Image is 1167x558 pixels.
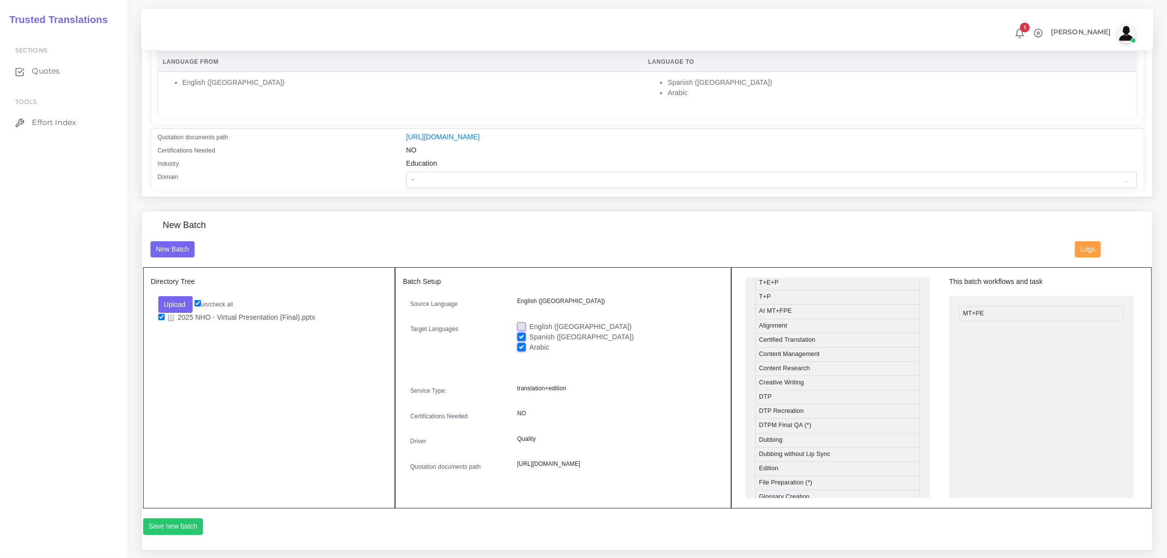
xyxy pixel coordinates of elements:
[755,319,920,333] li: Alignment
[158,159,179,168] label: Industry
[668,77,1132,88] li: Spanish ([GEOGRAPHIC_DATA])
[755,333,920,348] li: Certified Translation
[195,300,201,306] input: un/check all
[1011,28,1028,39] a: 1
[32,117,76,128] span: Effort Index
[755,290,920,304] li: T+P
[15,98,37,105] span: Tools
[517,296,716,306] p: English ([GEOGRAPHIC_DATA])
[755,347,920,362] li: Content Management
[15,47,48,54] span: Sections
[163,220,206,231] h4: New Batch
[158,296,193,313] button: Upload
[143,518,203,535] button: Save new batch
[403,278,723,286] h5: Batch Setup
[410,412,468,421] label: Certifications Needed
[410,300,458,308] label: Source Language
[755,404,920,419] li: DTP Recreation
[755,304,920,319] li: AI MT+FPE
[517,383,716,394] p: translation+edition
[517,459,716,469] p: [URL][DOMAIN_NAME]
[529,342,549,353] label: Arabic
[399,158,1144,172] div: Education
[517,434,716,444] p: Quality
[755,461,920,476] li: Edition
[151,278,388,286] h5: Directory Tree
[755,390,920,405] li: DTP
[755,433,920,448] li: Dubbing
[529,322,632,332] label: English ([GEOGRAPHIC_DATA])
[410,325,458,333] label: Target Languages
[2,14,108,25] h2: Trusted Translations
[406,133,480,141] a: [URL][DOMAIN_NAME]
[755,476,920,490] li: File Preparation (*)
[643,52,1137,72] th: Language To
[1051,28,1111,35] span: [PERSON_NAME]
[529,332,634,342] label: Spanish ([GEOGRAPHIC_DATA])
[410,437,426,446] label: Driver
[32,66,60,76] span: Quotes
[158,133,228,142] label: Quotation documents path
[2,12,108,28] a: Trusted Translations
[517,408,716,419] p: NO
[195,300,233,309] label: un/check all
[959,306,1124,321] li: MT+PE
[410,386,447,395] label: Service Type:
[158,146,216,155] label: Certifications Needed
[668,88,1132,98] li: Arabic
[7,61,120,81] a: Quotes
[1046,24,1140,43] a: [PERSON_NAME]avatar
[755,490,920,505] li: Glossary Creation
[1117,24,1136,43] img: avatar
[1020,23,1030,32] span: 1
[755,418,920,433] li: DTPM Final QA (*)
[165,313,319,322] a: 2025 NHO - Virtual Presentation (Final).pptx
[158,173,178,181] label: Domain
[949,278,1134,286] h5: This batch workflows and task
[755,361,920,376] li: Content Research
[399,145,1144,158] div: NO
[1075,241,1101,258] button: Logs
[1081,245,1095,253] span: Logs
[158,52,643,72] th: Language From
[755,376,920,390] li: Creative Writing
[755,447,920,462] li: Dubbing without Lip Sync
[410,462,481,471] label: Quotation documents path
[7,112,120,133] a: Effort Index
[150,241,195,258] button: New Batch
[182,77,638,88] li: English ([GEOGRAPHIC_DATA])
[150,245,195,253] a: New Batch
[755,276,920,290] li: T+E+P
